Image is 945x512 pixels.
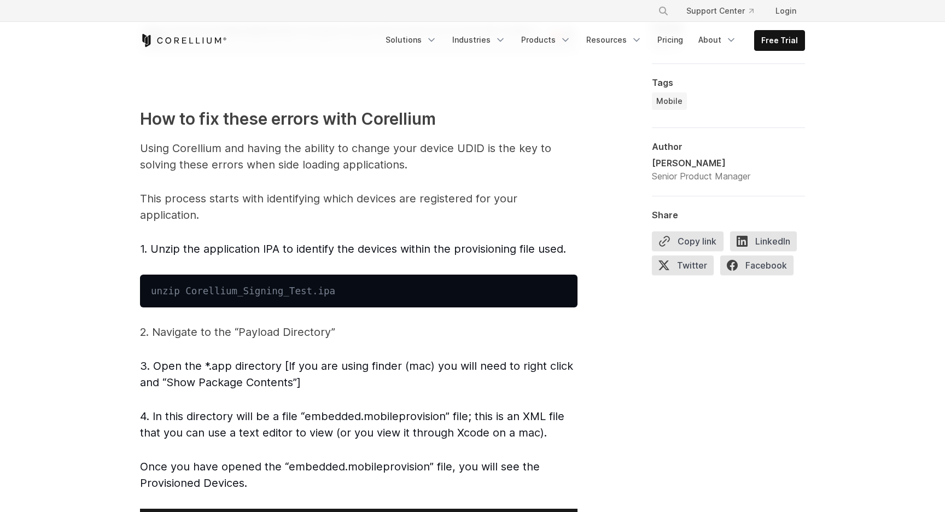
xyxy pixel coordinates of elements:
div: Share [652,210,805,220]
a: LinkedIn [730,231,803,255]
a: Support Center [678,1,762,21]
span: Mobile [656,96,682,107]
p: This process starts with identifying which devices are registered for your application. [140,190,577,223]
span: Once you have opened the “embedded.mobileprovision” file, you will see the Provisioned Devices. [140,460,540,490]
div: Author [652,141,805,152]
span: 4. In this directory will be a file “embedded.mobileprovision” file; this is an XML file that you... [140,410,564,439]
div: Senior Product Manager [652,170,750,183]
div: [PERSON_NAME] [652,156,750,170]
div: Navigation Menu [645,1,805,21]
a: Facebook [720,255,800,280]
p: Using Corellium and having the ability to change your device UDID is the key to solving these err... [140,140,577,173]
a: Twitter [652,255,720,280]
button: Copy link [652,231,724,251]
a: Industries [446,30,512,50]
span: Facebook [720,255,794,275]
span: 3. Open the *.app directory [If you are using finder (mac) you will need to right click and “Show... [140,359,573,389]
a: Pricing [651,30,690,50]
a: Mobile [652,92,687,110]
p: 2. Navigate to the “Payload Directory” [140,324,577,340]
a: Corellium Home [140,34,227,47]
a: Login [767,1,805,21]
span: LinkedIn [730,231,797,251]
strong: How to fix these errors with Corellium [140,109,436,129]
div: Navigation Menu [379,30,805,51]
pre: unzip Corellium_Signing_Test.ipa [140,275,577,307]
span: 1. Unzip the application IPA to identify the devices within the provisioning file used. [140,242,566,255]
button: Search [654,1,673,21]
a: Resources [580,30,649,50]
a: Products [515,30,577,50]
span: Twitter [652,255,714,275]
div: Tags [652,77,805,88]
a: Solutions [379,30,444,50]
a: Free Trial [755,31,804,50]
a: About [692,30,743,50]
